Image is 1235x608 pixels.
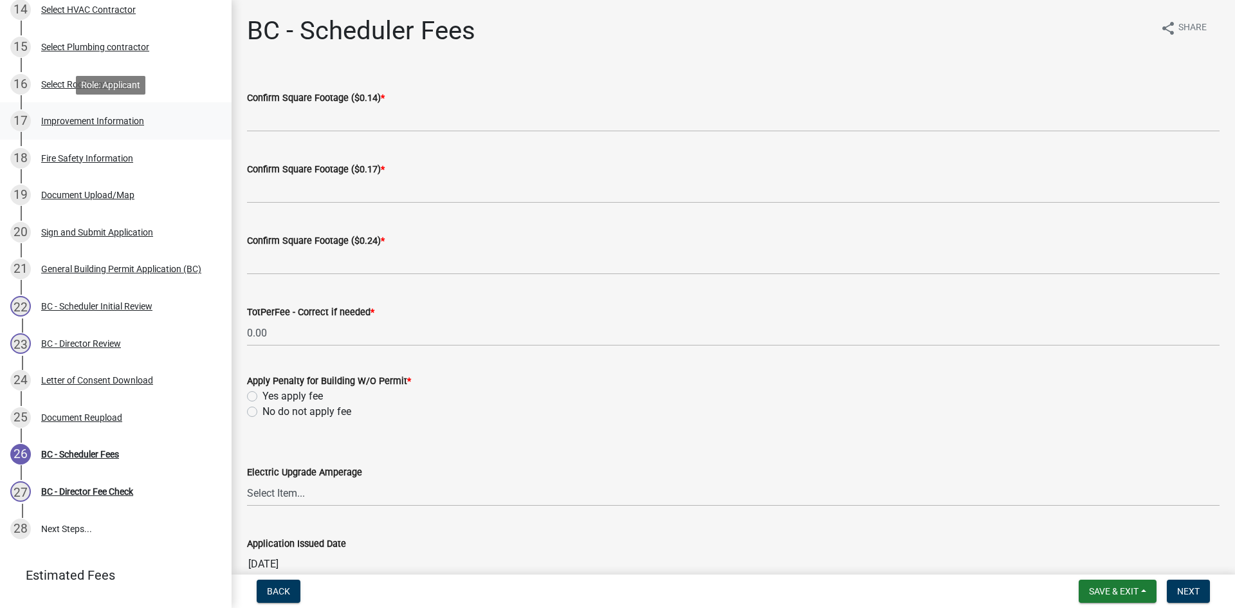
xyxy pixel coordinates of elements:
[10,333,31,354] div: 23
[247,237,385,246] label: Confirm Square Footage ($0.24)
[257,580,300,603] button: Back
[10,444,31,465] div: 26
[1177,586,1200,596] span: Next
[10,407,31,428] div: 25
[10,562,211,588] a: Estimated Fees
[76,76,145,95] div: Role: Applicant
[10,259,31,279] div: 21
[10,481,31,502] div: 27
[1167,580,1210,603] button: Next
[262,389,323,404] label: Yes apply fee
[10,74,31,95] div: 16
[41,80,131,89] div: Select Roof contractor
[10,148,31,169] div: 18
[10,111,31,131] div: 17
[10,296,31,317] div: 22
[41,42,149,51] div: Select Plumbing contractor
[247,165,385,174] label: Confirm Square Footage ($0.17)
[247,540,346,549] label: Application Issued Date
[247,468,362,477] label: Electric Upgrade Amperage
[41,376,153,385] div: Letter of Consent Download
[41,228,153,237] div: Sign and Submit Application
[1079,580,1157,603] button: Save & Exit
[262,404,351,419] label: No do not apply fee
[267,586,290,596] span: Back
[1089,586,1139,596] span: Save & Exit
[41,413,122,422] div: Document Reupload
[10,370,31,391] div: 24
[41,5,136,14] div: Select HVAC Contractor
[10,185,31,205] div: 19
[247,377,411,386] label: Apply Penalty for Building W/O Permit
[41,116,144,125] div: Improvement Information
[247,94,385,103] label: Confirm Square Footage ($0.14)
[41,264,201,273] div: General Building Permit Application (BC)
[247,15,475,46] h1: BC - Scheduler Fees
[10,222,31,243] div: 20
[1178,21,1207,36] span: Share
[41,487,133,496] div: BC - Director Fee Check
[41,302,152,311] div: BC - Scheduler Initial Review
[41,190,134,199] div: Document Upload/Map
[10,519,31,539] div: 28
[41,154,133,163] div: Fire Safety Information
[10,37,31,57] div: 15
[1160,21,1176,36] i: share
[41,339,121,348] div: BC - Director Review
[41,450,119,459] div: BC - Scheduler Fees
[1150,15,1217,41] button: shareShare
[247,308,374,317] label: TotPerFee - Correct if needed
